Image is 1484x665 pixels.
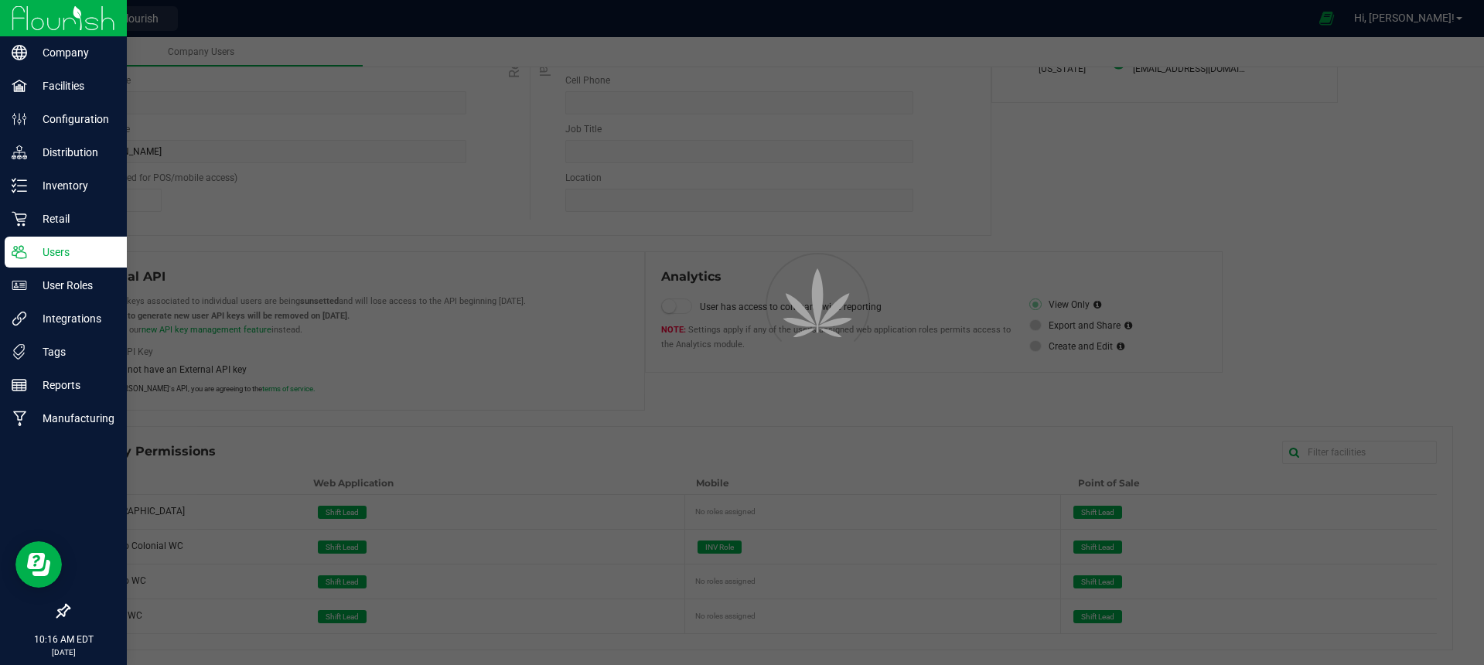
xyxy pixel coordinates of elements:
[27,110,120,128] p: Configuration
[27,43,120,62] p: Company
[12,278,27,293] inline-svg: User Roles
[27,276,120,295] p: User Roles
[15,541,62,588] iframe: Resource center
[12,377,27,393] inline-svg: Reports
[12,344,27,360] inline-svg: Tags
[12,145,27,160] inline-svg: Distribution
[27,176,120,195] p: Inventory
[12,45,27,60] inline-svg: Company
[12,78,27,94] inline-svg: Facilities
[12,178,27,193] inline-svg: Inventory
[12,411,27,426] inline-svg: Manufacturing
[27,77,120,95] p: Facilities
[7,633,120,646] p: 10:16 AM EDT
[27,376,120,394] p: Reports
[27,409,120,428] p: Manufacturing
[27,243,120,261] p: Users
[12,244,27,260] inline-svg: Users
[12,311,27,326] inline-svg: Integrations
[27,343,120,361] p: Tags
[27,210,120,228] p: Retail
[12,111,27,127] inline-svg: Configuration
[12,211,27,227] inline-svg: Retail
[27,309,120,328] p: Integrations
[27,143,120,162] p: Distribution
[7,646,120,658] p: [DATE]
